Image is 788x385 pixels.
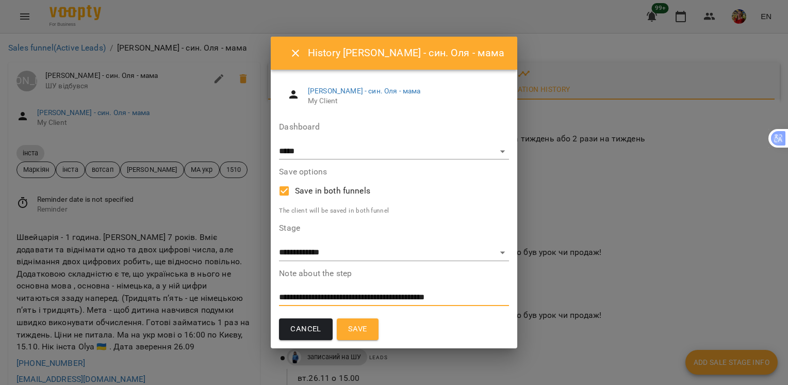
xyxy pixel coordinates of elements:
[279,168,508,176] label: Save options
[295,185,370,197] span: Save in both funnels
[337,318,379,340] button: Save
[279,269,508,278] label: Note about the step
[279,206,508,216] p: The client will be saved in both funnel
[279,224,508,232] label: Stage
[279,318,333,340] button: Cancel
[308,87,421,95] a: [PERSON_NAME] - син. Оля - мама
[308,45,505,61] h6: History [PERSON_NAME] - син. Оля - мама
[348,323,367,336] span: Save
[308,96,501,106] span: My Client
[279,123,508,131] label: Dashboard
[283,41,308,66] button: Close
[290,323,321,336] span: Cancel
